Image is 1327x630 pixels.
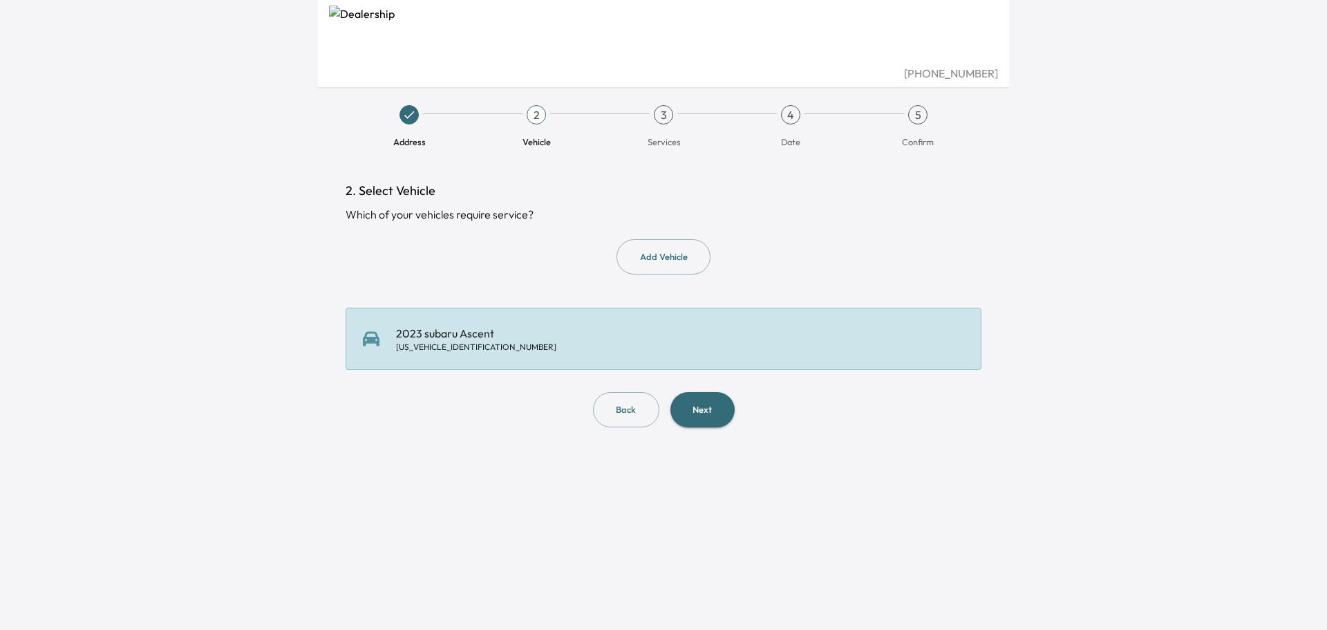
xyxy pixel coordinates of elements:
div: [PHONE_NUMBER] [329,65,998,82]
span: Address [393,136,426,148]
div: 4 [781,105,800,124]
div: Which of your vehicles require service? [346,206,981,223]
span: Services [648,136,680,148]
span: Confirm [902,136,934,148]
div: 5 [908,105,928,124]
div: 2 [527,105,546,124]
h1: 2. Select Vehicle [346,181,981,201]
div: 3 [654,105,673,124]
button: Add Vehicle [617,239,710,275]
div: [US_VEHICLE_IDENTIFICATION_NUMBER] [396,342,556,353]
button: Next [670,392,735,427]
img: Dealership [329,6,998,65]
div: 2023 subaru Ascent [396,325,556,353]
button: Back [593,392,659,427]
span: Vehicle [523,136,551,148]
span: Date [781,136,800,148]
